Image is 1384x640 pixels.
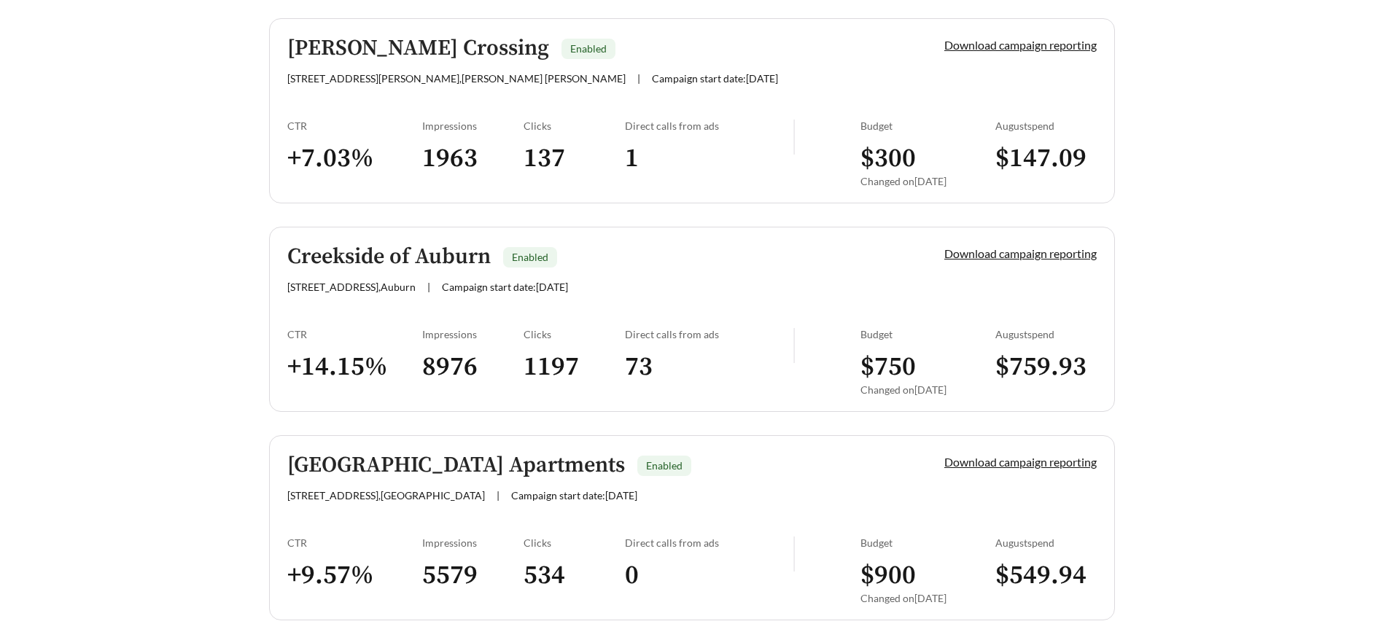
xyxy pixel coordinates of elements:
div: Changed on [DATE] [860,175,995,187]
div: Impressions [422,120,524,132]
h3: $ 759.93 [995,351,1097,383]
span: Enabled [646,459,683,472]
h3: 534 [524,559,625,592]
span: Enabled [512,251,548,263]
h3: 8976 [422,351,524,383]
a: Creekside of AuburnEnabled[STREET_ADDRESS],Auburn|Campaign start date:[DATE]Download campaign rep... [269,227,1115,412]
h3: + 14.15 % [287,351,422,383]
div: CTR [287,536,422,549]
h3: $ 147.09 [995,142,1097,175]
div: Budget [860,120,995,132]
span: Campaign start date: [DATE] [442,281,568,293]
span: Enabled [570,42,607,55]
h3: 1 [625,142,793,175]
span: | [637,72,640,85]
h5: [GEOGRAPHIC_DATA] Apartments [287,453,625,477]
div: Changed on [DATE] [860,383,995,396]
h3: $ 549.94 [995,559,1097,592]
h3: + 7.03 % [287,142,422,175]
h3: 137 [524,142,625,175]
h3: $ 900 [860,559,995,592]
h3: 73 [625,351,793,383]
a: Download campaign reporting [944,38,1097,52]
h3: + 9.57 % [287,559,422,592]
div: Clicks [524,536,625,549]
span: [STREET_ADDRESS][PERSON_NAME] , [PERSON_NAME] [PERSON_NAME] [287,72,626,85]
div: Direct calls from ads [625,536,793,549]
a: Download campaign reporting [944,246,1097,260]
span: | [427,281,430,293]
img: line [793,328,795,363]
span: [STREET_ADDRESS] , [GEOGRAPHIC_DATA] [287,489,485,502]
h3: 1963 [422,142,524,175]
div: August spend [995,120,1097,132]
span: Campaign start date: [DATE] [511,489,637,502]
div: Impressions [422,328,524,340]
h3: 0 [625,559,793,592]
h3: 1197 [524,351,625,383]
div: Direct calls from ads [625,328,793,340]
a: Download campaign reporting [944,455,1097,469]
div: Impressions [422,536,524,549]
span: [STREET_ADDRESS] , Auburn [287,281,416,293]
div: Budget [860,328,995,340]
img: line [793,536,795,571]
span: Campaign start date: [DATE] [652,72,778,85]
a: [GEOGRAPHIC_DATA] ApartmentsEnabled[STREET_ADDRESS],[GEOGRAPHIC_DATA]|Campaign start date:[DATE]D... [269,435,1115,620]
h3: $ 300 [860,142,995,175]
div: August spend [995,328,1097,340]
div: Clicks [524,120,625,132]
h5: [PERSON_NAME] Crossing [287,36,549,61]
div: CTR [287,328,422,340]
h5: Creekside of Auburn [287,245,491,269]
span: | [497,489,499,502]
img: line [793,120,795,155]
a: [PERSON_NAME] CrossingEnabled[STREET_ADDRESS][PERSON_NAME],[PERSON_NAME] [PERSON_NAME]|Campaign s... [269,18,1115,203]
div: Budget [860,536,995,549]
div: August spend [995,536,1097,549]
h3: 5579 [422,559,524,592]
h3: $ 750 [860,351,995,383]
div: Clicks [524,328,625,340]
div: Direct calls from ads [625,120,793,132]
div: Changed on [DATE] [860,592,995,604]
div: CTR [287,120,422,132]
